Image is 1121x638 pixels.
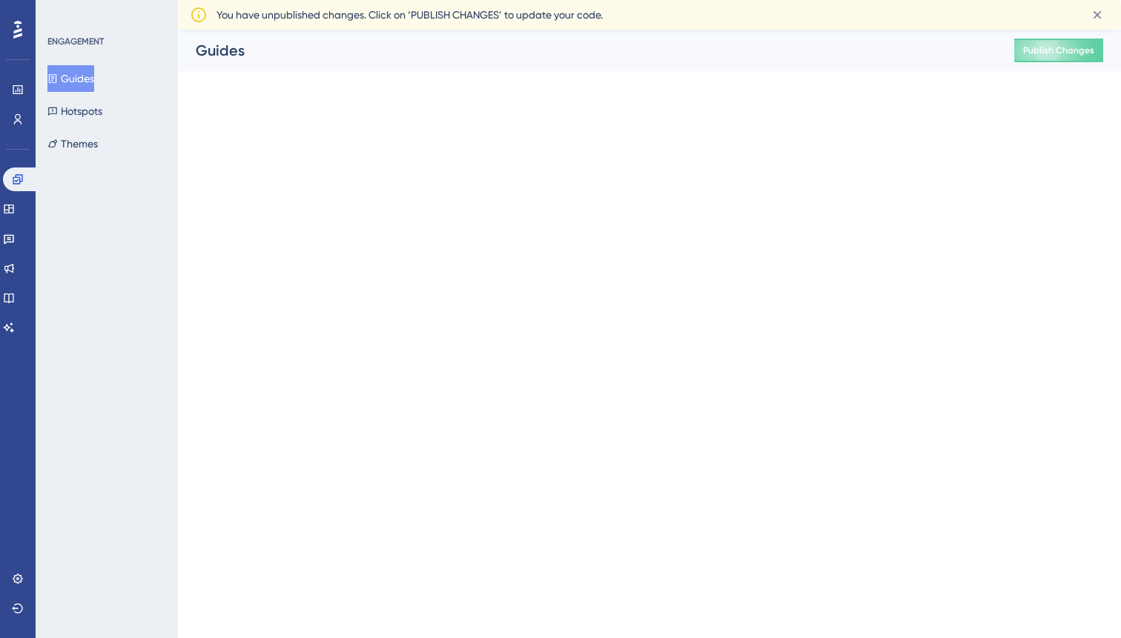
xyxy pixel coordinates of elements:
div: ENGAGEMENT [47,36,104,47]
button: Guides [47,65,94,92]
button: Publish Changes [1014,39,1103,62]
div: Guides [196,40,977,61]
button: Hotspots [47,98,102,124]
button: Themes [47,130,98,157]
span: You have unpublished changes. Click on ‘PUBLISH CHANGES’ to update your code. [216,6,603,24]
span: Publish Changes [1023,44,1094,56]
